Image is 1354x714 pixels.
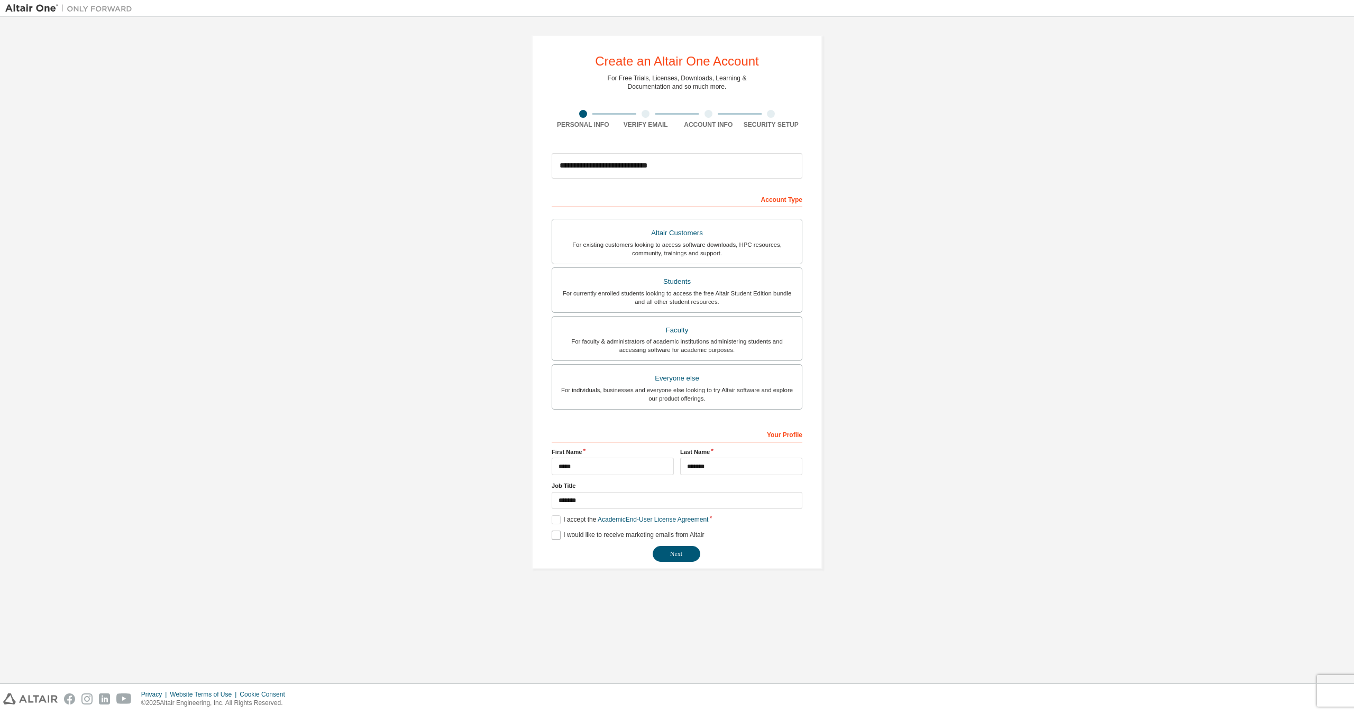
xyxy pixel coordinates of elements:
[615,120,678,129] div: Verify Email
[595,55,759,68] div: Create an Altair One Account
[141,699,291,708] p: © 2025 Altair Engineering, Inc. All Rights Reserved.
[559,226,795,240] div: Altair Customers
[559,323,795,338] div: Faculty
[64,693,75,704] img: facebook.svg
[552,190,802,207] div: Account Type
[116,693,132,704] img: youtube.svg
[552,425,802,442] div: Your Profile
[559,289,795,306] div: For currently enrolled students looking to access the free Altair Student Edition bundle and all ...
[240,690,291,699] div: Cookie Consent
[552,515,708,524] label: I accept the
[559,240,795,257] div: For existing customers looking to access software downloads, HPC resources, community, trainings ...
[598,516,708,523] a: Academic End-User License Agreement
[99,693,110,704] img: linkedin.svg
[552,531,704,540] label: I would like to receive marketing emails from Altair
[740,120,803,129] div: Security Setup
[552,481,802,490] label: Job Title
[552,448,674,456] label: First Name
[170,690,240,699] div: Website Terms of Use
[559,371,795,386] div: Everyone else
[552,120,615,129] div: Personal Info
[608,74,747,91] div: For Free Trials, Licenses, Downloads, Learning & Documentation and so much more.
[653,546,700,562] button: Next
[141,690,170,699] div: Privacy
[559,386,795,403] div: For individuals, businesses and everyone else looking to try Altair software and explore our prod...
[559,337,795,354] div: For faculty & administrators of academic institutions administering students and accessing softwa...
[680,448,802,456] label: Last Name
[559,274,795,289] div: Students
[5,3,138,14] img: Altair One
[81,693,93,704] img: instagram.svg
[677,120,740,129] div: Account Info
[3,693,58,704] img: altair_logo.svg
